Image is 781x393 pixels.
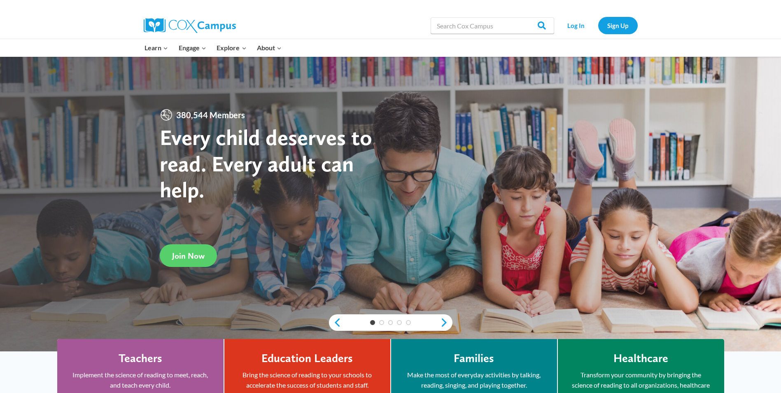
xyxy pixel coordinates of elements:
[119,351,162,365] h4: Teachers
[403,370,545,391] p: Make the most of everyday activities by talking, reading, singing, and playing together.
[558,17,638,34] nav: Secondary Navigation
[454,351,494,365] h4: Families
[145,42,168,53] span: Learn
[431,17,554,34] input: Search Cox Campus
[217,42,246,53] span: Explore
[140,39,287,56] nav: Primary Navigation
[70,370,211,391] p: Implement the science of reading to meet, reach, and teach every child.
[370,320,375,325] a: 1
[173,108,248,122] span: 380,544 Members
[160,244,217,267] a: Join Now
[160,124,372,203] strong: Every child deserves to read. Every adult can help.
[440,318,452,327] a: next
[261,351,353,365] h4: Education Leaders
[257,42,282,53] span: About
[379,320,384,325] a: 2
[144,18,236,33] img: Cox Campus
[613,351,668,365] h4: Healthcare
[558,17,594,34] a: Log In
[329,318,341,327] a: previous
[388,320,393,325] a: 3
[172,251,205,261] span: Join Now
[406,320,411,325] a: 5
[179,42,206,53] span: Engage
[237,370,378,391] p: Bring the science of reading to your schools to accelerate the success of students and staff.
[598,17,638,34] a: Sign Up
[397,320,402,325] a: 4
[329,314,452,331] div: content slider buttons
